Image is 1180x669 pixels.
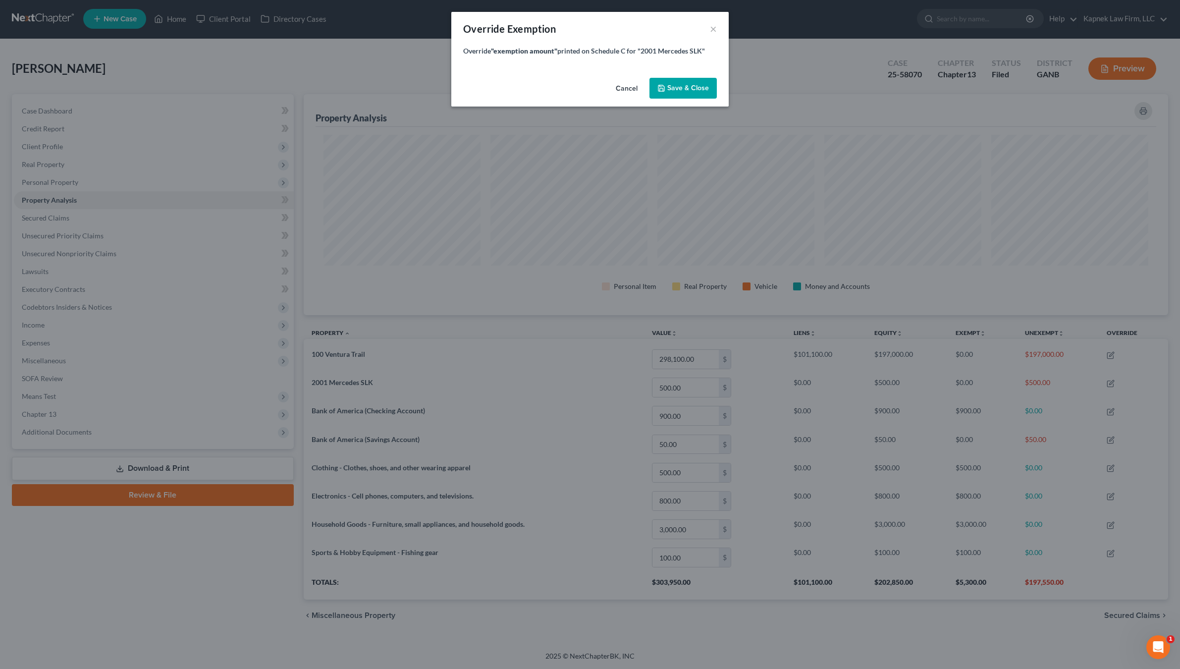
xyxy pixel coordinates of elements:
span: Save & Close [667,84,709,92]
span: 1 [1167,635,1175,643]
button: Save & Close [649,78,717,99]
iframe: Intercom live chat [1146,635,1170,659]
label: Override printed on Schedule C for "2001 Mercedes SLK" [463,46,705,56]
button: × [710,23,717,35]
strong: "exemption amount" [491,47,557,55]
div: Override Exemption [463,22,556,36]
button: Cancel [608,79,645,99]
